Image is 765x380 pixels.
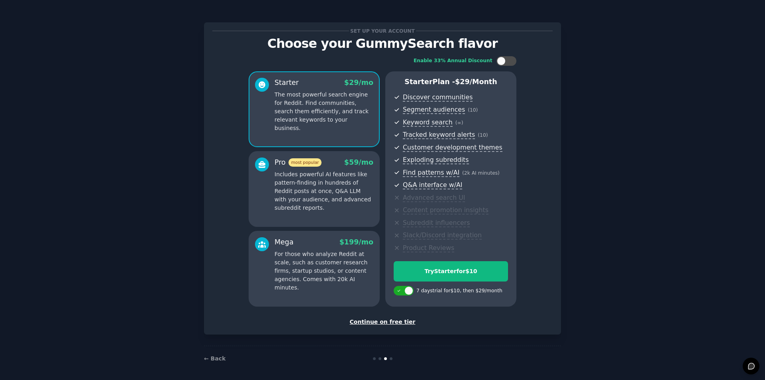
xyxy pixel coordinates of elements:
[349,27,416,35] span: Set up your account
[212,318,553,326] div: Continue on free tier
[403,244,454,252] span: Product Reviews
[204,355,226,362] a: ← Back
[288,158,322,167] span: most popular
[403,206,488,215] span: Content promotion insights
[275,170,373,212] p: Includes powerful AI features like pattern-finding in hundreds of Reddit posts at once, Q&A LLM w...
[416,287,502,295] div: 7 days trial for $10 , then $ 29 /month
[275,237,294,247] div: Mega
[403,219,470,227] span: Subreddit influencers
[403,118,453,127] span: Keyword search
[468,107,478,113] span: ( 10 )
[403,194,465,202] span: Advanced search UI
[403,181,462,189] span: Q&A interface w/AI
[275,250,373,292] p: For those who analyze Reddit at scale, such as customer research firms, startup studios, or conte...
[275,91,373,132] p: The most powerful search engine for Reddit. Find communities, search them efficiently, and track ...
[339,238,373,246] span: $ 199 /mo
[394,77,508,87] p: Starter Plan -
[403,144,502,152] span: Customer development themes
[212,37,553,51] p: Choose your GummySearch flavor
[403,106,465,114] span: Segment audiences
[394,267,508,276] div: Try Starter for $10
[455,120,463,126] span: ( ∞ )
[403,131,475,139] span: Tracked keyword alerts
[275,78,299,88] div: Starter
[455,78,497,86] span: $ 29 /month
[403,231,482,240] span: Slack/Discord integration
[394,261,508,282] button: TryStarterfor$10
[275,158,322,167] div: Pro
[403,156,469,164] span: Exploding subreddits
[414,57,492,65] div: Enable 33% Annual Discount
[344,79,373,87] span: $ 29 /mo
[403,93,473,102] span: Discover communities
[462,170,500,176] span: ( 2k AI minutes )
[478,132,488,138] span: ( 10 )
[403,169,459,177] span: Find patterns w/AI
[344,158,373,166] span: $ 59 /mo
